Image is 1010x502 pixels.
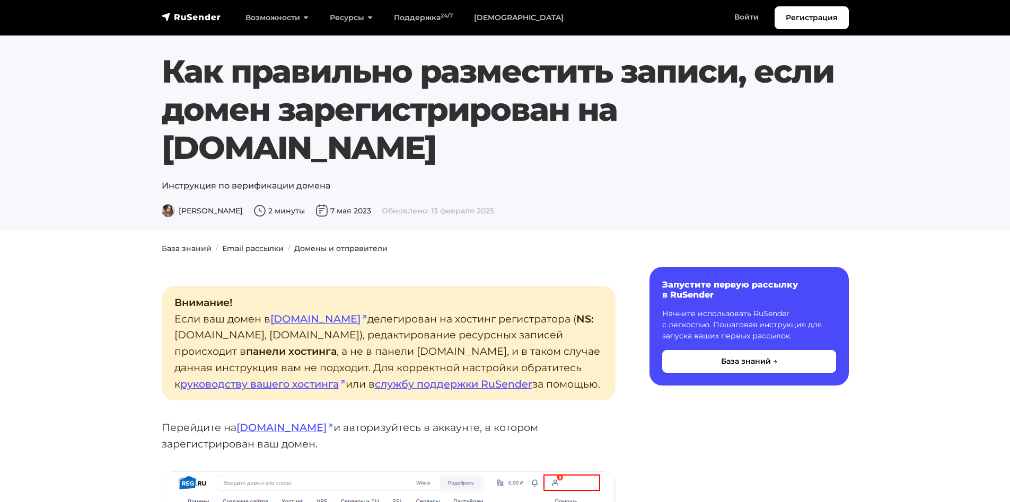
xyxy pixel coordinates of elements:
[441,12,453,19] sup: 24/7
[382,206,494,216] span: Обновлено: 13 февраля 2025
[319,7,383,29] a: Ресурсы
[775,6,849,29] a: Регистрация
[162,52,849,167] h1: Как правильно разместить записи, если домен зарегистрирован на [DOMAIN_NAME]
[174,296,232,309] strong: Внимание!
[235,7,319,29] a: Возможности
[383,7,463,29] a: Поддержка24/7
[162,12,221,22] img: RuSender
[649,267,849,386] a: Запустите первую рассылку в RuSender Начните использовать RuSender с легкостью. Пошаговая инструк...
[375,378,532,390] a: службу поддержки RuSender
[463,7,574,29] a: [DEMOGRAPHIC_DATA]
[315,204,328,217] img: Дата публикации
[162,206,243,216] span: [PERSON_NAME]
[180,378,346,390] a: руководству вашего хостинга
[236,421,333,434] a: [DOMAIN_NAME]
[246,345,337,357] strong: панели хостинга
[162,419,616,452] p: Перейдите на и авторизуйтесь в аккаунте, в котором зарегистрирован ваш домен.
[253,204,266,217] img: Время чтения
[222,244,284,253] a: Email рассылки
[162,180,849,192] p: Инструкция по верификации домена
[662,350,836,373] button: База знаний →
[315,206,371,216] span: 7 мая 2023
[253,206,305,216] span: 2 минуты
[162,286,616,400] p: Если ваш домен в делегирован на хостинг регистратора ( [DOMAIN_NAME], [DOMAIN_NAME]), редактирова...
[724,6,769,28] a: Войти
[162,244,212,253] a: База знаний
[155,243,855,254] nav: breadcrumb
[270,312,367,325] a: [DOMAIN_NAME]
[576,312,594,325] strong: NS:
[662,280,836,300] h6: Запустите первую рассылку в RuSender
[662,308,836,342] p: Начните использовать RuSender с легкостью. Пошаговая инструкция для запуска ваших первых рассылок.
[294,244,388,253] a: Домены и отправители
